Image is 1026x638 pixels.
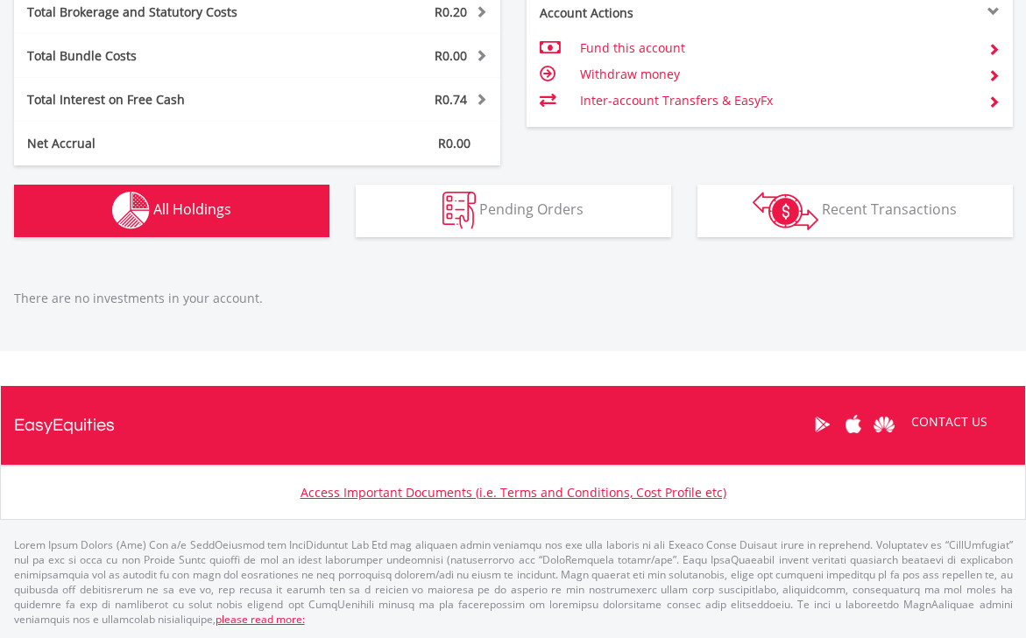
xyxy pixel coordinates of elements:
[14,537,1013,627] p: Lorem Ipsum Dolors (Ame) Con a/e SeddOeiusmod tem InciDiduntut Lab Etd mag aliquaen admin veniamq...
[435,91,467,108] span: R0.74
[14,47,298,65] div: Total Bundle Costs
[435,47,467,64] span: R0.00
[153,200,231,219] span: All Holdings
[14,4,298,21] div: Total Brokerage and Statutory Costs
[580,35,973,61] td: Fund this account
[838,397,868,452] a: Apple
[356,185,671,237] button: Pending Orders
[14,185,329,237] button: All Holdings
[580,61,973,88] td: Withdraw money
[868,397,899,452] a: Huawei
[14,290,1013,307] p: There are no investments in your account.
[14,135,298,152] div: Net Accrual
[697,185,1013,237] button: Recent Transactions
[301,484,726,501] a: Access Important Documents (i.e. Terms and Conditions, Cost Profile etc)
[527,4,770,22] div: Account Actions
[14,386,115,465] a: EasyEquities
[14,91,298,109] div: Total Interest on Free Cash
[899,397,1000,446] a: CONTACT US
[435,4,467,20] span: R0.20
[112,192,150,229] img: holdings-wht.png
[753,192,818,230] img: transactions-zar-wht.png
[807,397,838,452] a: Google Play
[580,88,973,114] td: Inter-account Transfers & EasyFx
[216,612,305,627] a: please read more:
[442,192,476,229] img: pending_instructions-wht.png
[479,200,584,219] span: Pending Orders
[438,135,471,151] span: R0.00
[822,200,957,219] span: Recent Transactions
